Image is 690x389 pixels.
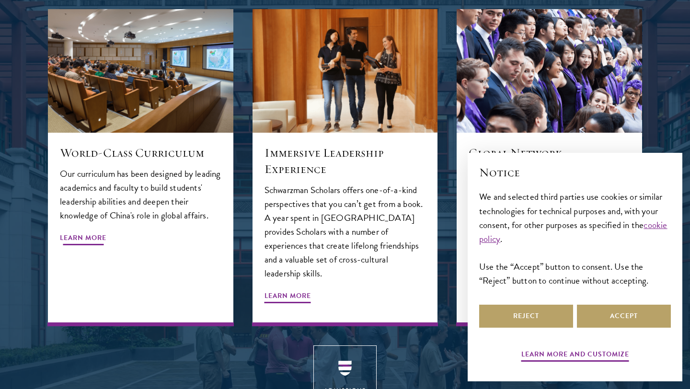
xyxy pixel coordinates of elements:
h5: Global Network [469,145,630,161]
p: Schwarzman Scholars offers one-of-a-kind perspectives that you can’t get from a book. A year spen... [264,183,426,280]
button: Reject [479,305,573,328]
span: Learn More [264,290,311,305]
a: cookie policy [479,218,667,246]
p: Our curriculum has been designed by leading academics and faculty to build students' leadership a... [60,167,221,222]
h2: Notice [479,164,671,181]
a: Immersive Leadership Experience Schwarzman Scholars offers one-of-a-kind perspectives that you ca... [253,9,438,326]
a: Global Network Schwarzman Scholars provides an international network of high-caliber global leade... [457,9,642,326]
h5: World-Class Curriculum [60,145,221,161]
span: Learn More [60,232,106,247]
button: Learn more and customize [521,348,629,363]
a: World-Class Curriculum Our curriculum has been designed by leading academics and faculty to build... [48,9,233,326]
h5: Immersive Leadership Experience [264,145,426,177]
button: Accept [577,305,671,328]
div: We and selected third parties use cookies or similar technologies for technical purposes and, wit... [479,190,671,287]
